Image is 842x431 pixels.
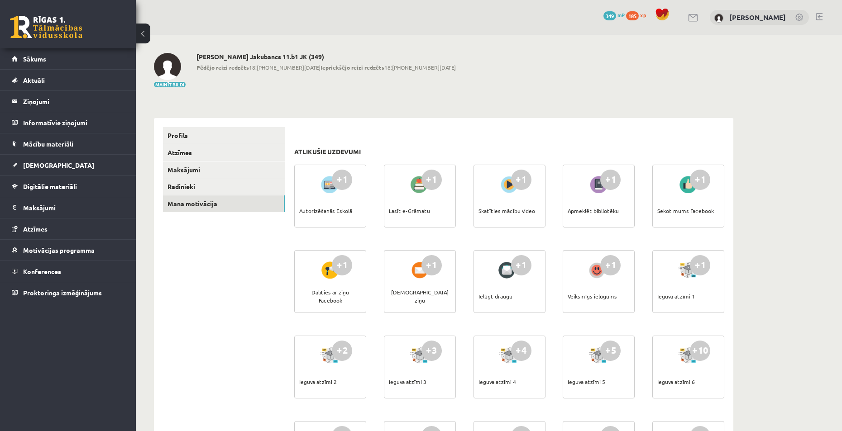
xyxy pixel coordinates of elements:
a: Maksājumi [12,197,124,218]
a: Rīgas 1. Tālmācības vidusskola [10,16,82,38]
a: Maksājumi [163,161,285,178]
a: 185 xp [626,11,651,19]
div: Sekot mums Facebook [657,195,714,227]
div: Dalīties ar ziņu Facebook [299,280,361,312]
a: +1 Autorizēšanās Eskolā [294,165,366,227]
div: Ieguva atzīmi 1 [657,280,695,312]
a: Profils [163,127,285,144]
div: Skatīties mācību video [478,195,535,227]
b: Pēdējo reizi redzēts [196,64,249,71]
span: Konferences [23,267,61,275]
div: +3 [421,341,442,361]
a: Sākums [12,48,124,69]
a: Aktuāli [12,70,124,90]
a: Konferences [12,261,124,282]
div: +2 [332,341,352,361]
div: Lasīt e-Grāmatu [389,195,430,227]
div: Ieguva atzīmi 4 [478,366,516,398]
a: 349 mP [603,11,625,19]
a: Radinieki [163,178,285,195]
a: Ziņojumi [12,91,124,112]
span: mP [617,11,625,19]
div: Ieguva atzīmi 6 [657,366,695,398]
div: +1 [600,255,621,275]
span: Atzīmes [23,225,48,233]
legend: Ziņojumi [23,91,124,112]
div: Apmeklēt bibliotēku [568,195,619,227]
a: [DEMOGRAPHIC_DATA] [12,155,124,175]
div: [DEMOGRAPHIC_DATA] ziņu [389,280,451,312]
div: +1 [511,255,531,275]
div: +1 [690,255,710,275]
a: Informatīvie ziņojumi [12,112,124,133]
a: Motivācijas programma [12,240,124,260]
span: xp [640,11,646,19]
div: Ielūgt draugu [478,280,512,312]
div: +4 [511,341,531,361]
a: Atzīmes [12,218,124,239]
a: Atzīmes [163,144,285,161]
div: +10 [690,341,710,361]
div: +1 [332,255,352,275]
div: Ieguva atzīmi 3 [389,366,426,398]
div: Autorizēšanās Eskolā [299,195,352,227]
a: Proktoringa izmēģinājums [12,282,124,303]
img: Ivans Jakubancs [714,14,723,23]
span: Mācību materiāli [23,140,73,148]
span: 349 [603,11,616,20]
div: +5 [600,341,621,361]
a: [PERSON_NAME] [729,13,786,22]
img: Ivans Jakubancs [154,53,181,80]
span: Sākums [23,55,46,63]
div: +1 [600,170,621,190]
a: Mana motivācija [163,195,285,212]
span: Aktuāli [23,76,45,84]
div: +1 [332,170,352,190]
div: Veiksmīgs ielūgums [568,280,617,312]
span: Digitālie materiāli [23,182,77,190]
div: +1 [421,170,442,190]
span: 185 [626,11,639,20]
a: Digitālie materiāli [12,176,124,197]
div: Ieguva atzīmi 5 [568,366,605,398]
h2: [PERSON_NAME] Jakubancs 11.b1 JK (349) [196,53,456,61]
span: Proktoringa izmēģinājums [23,289,102,297]
b: Iepriekšējo reizi redzēts [321,64,384,71]
span: [DEMOGRAPHIC_DATA] [23,161,94,169]
div: +1 [690,170,710,190]
legend: Informatīvie ziņojumi [23,112,124,133]
legend: Maksājumi [23,197,124,218]
span: 18:[PHONE_NUMBER][DATE] 18:[PHONE_NUMBER][DATE] [196,63,456,71]
div: +1 [511,170,531,190]
span: Motivācijas programma [23,246,95,254]
div: +1 [421,255,442,275]
a: Mācību materiāli [12,133,124,154]
button: Mainīt bildi [154,82,186,87]
div: Ieguva atzīmi 2 [299,366,337,398]
h3: Atlikušie uzdevumi [294,148,361,156]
